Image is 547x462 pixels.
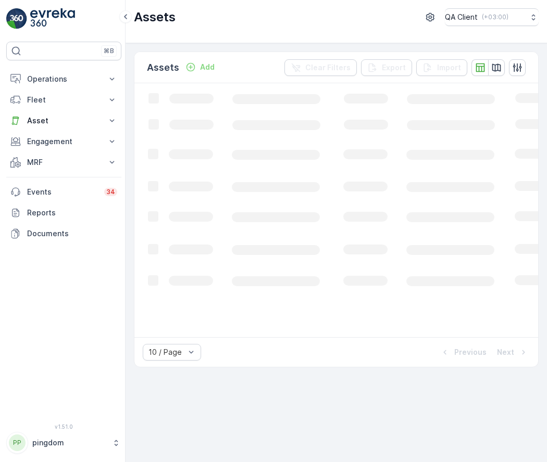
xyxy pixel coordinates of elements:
[6,423,121,430] span: v 1.51.0
[6,152,121,173] button: MRF
[6,432,121,454] button: PPpingdom
[32,438,107,448] p: pingdom
[6,131,121,152] button: Engagement
[6,110,121,131] button: Asset
[284,59,357,76] button: Clear Filters
[27,187,98,197] p: Events
[496,346,530,358] button: Next
[106,188,115,196] p: 34
[147,60,179,75] p: Assets
[27,115,101,126] p: Asset
[104,47,114,55] p: ⌘B
[27,74,101,84] p: Operations
[445,8,539,26] button: QA Client(+03:00)
[416,59,467,76] button: Import
[454,347,487,357] p: Previous
[6,89,121,110] button: Fleet
[382,62,406,73] p: Export
[181,61,219,73] button: Add
[482,13,508,21] p: ( +03:00 )
[27,208,117,218] p: Reports
[6,202,121,223] a: Reports
[200,62,215,72] p: Add
[6,8,27,29] img: logo
[27,228,117,239] p: Documents
[445,12,478,22] p: QA Client
[134,9,176,25] p: Assets
[27,136,101,147] p: Engagement
[27,95,101,105] p: Fleet
[6,182,121,202] a: Events34
[497,347,514,357] p: Next
[27,157,101,168] p: MRF
[6,223,121,244] a: Documents
[6,69,121,89] button: Operations
[361,59,412,76] button: Export
[437,62,461,73] p: Import
[439,346,488,358] button: Previous
[30,8,75,29] img: logo_light-DOdMpM7g.png
[9,434,26,451] div: PP
[305,62,351,73] p: Clear Filters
